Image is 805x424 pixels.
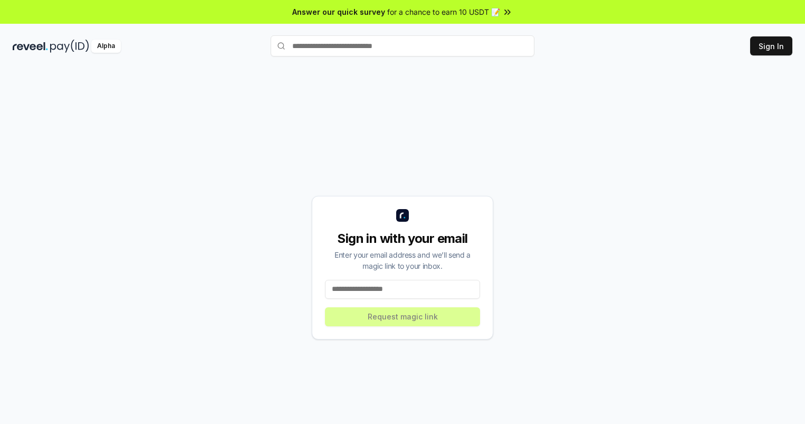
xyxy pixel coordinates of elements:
img: pay_id [50,40,89,53]
img: logo_small [396,209,409,222]
img: reveel_dark [13,40,48,53]
span: Answer our quick survey [292,6,385,17]
div: Enter your email address and we’ll send a magic link to your inbox. [325,249,480,271]
button: Sign In [750,36,792,55]
div: Sign in with your email [325,230,480,247]
div: Alpha [91,40,121,53]
span: for a chance to earn 10 USDT 📝 [387,6,500,17]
